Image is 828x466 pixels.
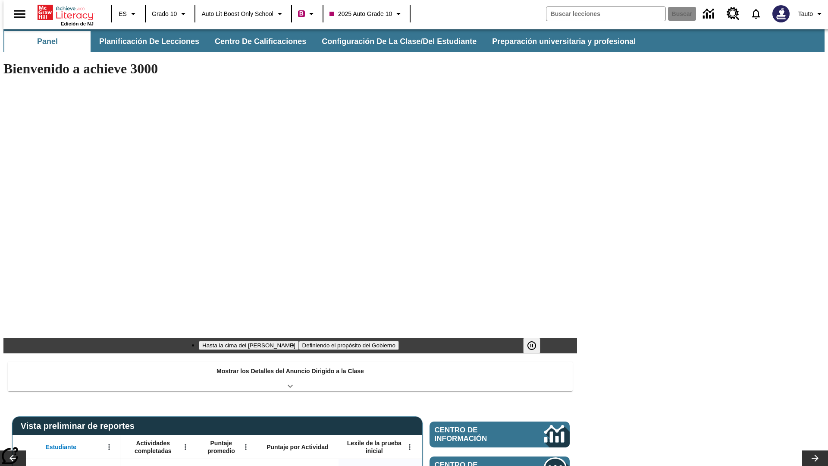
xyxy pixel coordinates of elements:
[239,441,252,453] button: Abrir menú
[3,61,577,77] h1: Bienvenido a achieve 3000
[299,8,304,19] span: B
[125,439,182,455] span: Actividades completadas
[295,6,320,22] button: Boost El color de la clase es rojo violeta. Cambiar el color de la clase.
[523,338,549,353] div: Pausar
[546,7,665,21] input: Buscar campo
[216,367,364,376] p: Mostrar los Detalles del Anuncio Dirigido a la Clase
[152,9,177,19] span: Grado 10
[430,422,570,447] a: Centro de información
[3,31,643,52] div: Subbarra de navegación
[403,441,416,453] button: Abrir menú
[267,443,328,451] span: Puntaje por Actividad
[103,441,116,453] button: Abrir menú
[745,3,767,25] a: Notificaciones
[61,21,94,26] span: Edición de NJ
[46,443,77,451] span: Estudiante
[343,439,406,455] span: Lexile de la prueba inicial
[795,6,828,22] button: Perfil/Configuración
[201,439,242,455] span: Puntaje promedio
[92,31,206,52] button: Planificación de lecciones
[198,6,289,22] button: Escuela: Auto Lit Boost only School, Seleccione su escuela
[115,6,142,22] button: Lenguaje: ES, Selecciona un idioma
[199,341,299,350] button: Diapositiva 1 Hasta la cima del monte Tai
[698,2,721,26] a: Centro de información
[326,6,407,22] button: Clase: 2025 Auto Grade 10, Selecciona una clase
[7,1,32,27] button: Abrir el menú lateral
[523,338,540,353] button: Pausar
[767,3,795,25] button: Escoja un nuevo avatar
[119,9,127,19] span: ES
[329,9,392,19] span: 2025 Auto Grade 10
[721,2,745,25] a: Centro de recursos, Se abrirá en una pestaña nueva.
[802,450,828,466] button: Carrusel de lecciones, seguir
[179,441,192,453] button: Abrir menú
[148,6,192,22] button: Grado: Grado 10, Elige un grado
[435,426,515,443] span: Centro de información
[485,31,643,52] button: Preparación universitaria y profesional
[38,4,94,21] a: Portada
[299,341,399,350] button: Diapositiva 2 Definiendo el propósito del Gobierno
[208,31,313,52] button: Centro de calificaciones
[4,31,91,52] button: Panel
[21,421,139,431] span: Vista preliminar de reportes
[201,9,273,19] span: Auto Lit Boost only School
[3,29,825,52] div: Subbarra de navegación
[798,9,813,19] span: Tauto
[315,31,483,52] button: Configuración de la clase/del estudiante
[8,362,573,391] div: Mostrar los Detalles del Anuncio Dirigido a la Clase
[772,5,790,22] img: Avatar
[38,3,94,26] div: Portada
